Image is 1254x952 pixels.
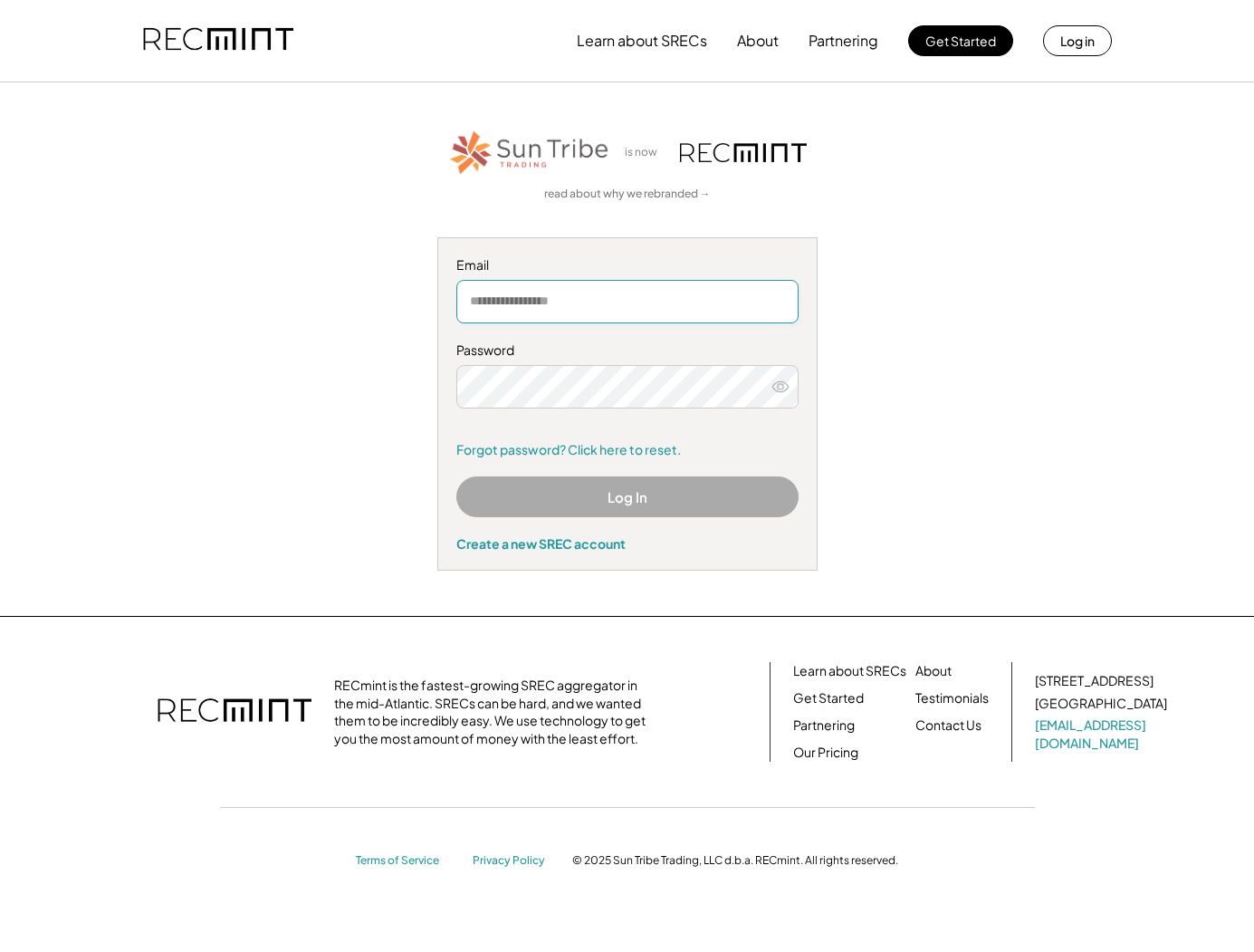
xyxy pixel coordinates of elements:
[473,853,554,869] a: Privacy Policy
[143,10,293,72] img: recmint-logotype%403x.png
[544,187,711,202] a: read about why we rebranded →
[915,689,989,707] a: Testimonials
[793,716,855,735] a: Partnering
[793,744,858,762] a: Our Pricing
[456,476,799,517] button: Log In
[577,23,707,59] button: Learn about SRECs
[793,662,906,680] a: Learn about SRECs
[915,662,952,680] a: About
[1035,695,1167,713] div: [GEOGRAPHIC_DATA]
[456,341,799,360] div: Password
[448,128,611,178] img: STT_Horizontal_Logo%2B-%2BColor.png
[456,535,799,552] div: Create a new SREC account
[456,441,799,459] a: Forgot password? Click here to reset.
[1035,716,1171,752] a: [EMAIL_ADDRESS][DOMAIN_NAME]
[737,23,779,59] button: About
[158,680,311,744] img: recmint-logotype%403x.png
[793,689,864,707] a: Get Started
[809,23,878,59] button: Partnering
[1043,25,1112,56] button: Log in
[356,853,455,869] a: Terms of Service
[908,25,1013,56] button: Get Started
[334,677,656,747] div: RECmint is the fastest-growing SREC aggregator in the mid-Atlantic. SRECs can be hard, and we wan...
[620,145,671,160] div: is now
[915,716,981,735] a: Contact Us
[680,143,807,162] img: recmint-logotype%403x.png
[572,853,898,868] div: © 2025 Sun Tribe Trading, LLC d.b.a. RECmint. All rights reserved.
[1035,672,1153,690] div: [STREET_ADDRESS]
[456,256,799,274] div: Email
